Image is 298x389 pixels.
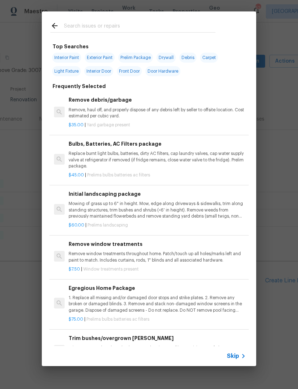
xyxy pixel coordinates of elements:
[227,352,239,360] span: Skip
[69,284,246,292] h6: Egregious Home Package
[69,295,246,313] p: 1. Replace all missing and/or damaged door stops and strike plates. 2. Remove any broken or damag...
[69,240,246,248] h6: Remove window treatments
[69,266,246,272] p: |
[53,43,89,50] h6: Top Searches
[84,66,113,76] span: Interior Door
[118,53,153,63] span: Prelim Package
[69,345,246,357] p: Trim overgrown hegdes & bushes around perimeter of home giving 12" of clearance. Properly dispose...
[85,53,115,63] span: Exterior Paint
[69,223,84,227] span: $60.00
[52,53,81,63] span: Interior Paint
[69,140,246,148] h6: Bulbs, Batteries, AC Filters package
[69,172,246,178] p: |
[69,251,246,263] p: Remove window treatments throughout home. Patch/touch up all holes/marks left and paint to match....
[157,53,176,63] span: Drywall
[87,123,130,127] span: Yard garbage present
[69,173,84,177] span: $45.00
[86,317,149,321] span: Prelims bulbs batteries ac filters
[69,201,246,219] p: Mowing of grass up to 6" in height. Mow, edge along driveways & sidewalks, trim along standing st...
[52,66,81,76] span: Light Fixture
[69,96,246,104] h6: Remove debris/garbage
[87,173,150,177] span: Prelims bulbs batteries ac filters
[69,334,246,342] h6: Trim bushes/overgrown [PERSON_NAME]
[53,82,106,90] h6: Frequently Selected
[69,317,83,321] span: $75.00
[69,222,246,228] p: |
[69,190,246,198] h6: Initial landscaping package
[69,267,80,271] span: $7.50
[200,53,218,63] span: Carpet
[117,66,142,76] span: Front Door
[69,107,246,119] p: Remove, haul off, and properly dispose of any debris left by seller to offsite location. Cost est...
[179,53,197,63] span: Debris
[83,267,139,271] span: Window treatments present
[145,66,180,76] span: Door Hardware
[69,316,246,322] p: |
[69,123,84,127] span: $35.00
[64,21,215,32] input: Search issues or repairs
[69,151,246,169] p: Replace burnt light bulbs, batteries, dirty AC filters, cap laundry valves, cap water supply valv...
[88,223,128,227] span: Prelims landscaping
[69,122,246,128] p: |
